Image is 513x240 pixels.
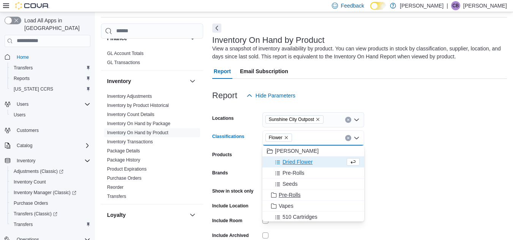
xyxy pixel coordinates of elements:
[265,115,324,124] span: Sunshine City Outpost
[262,212,364,223] button: 510 Cartridges
[11,209,90,218] span: Transfers (Classic)
[262,190,364,201] button: Pre-Rolls
[14,221,33,227] span: Transfers
[107,103,169,108] a: Inventory by Product Historical
[11,110,90,119] span: Users
[107,139,153,144] a: Inventory Transactions
[14,156,90,165] span: Inventory
[2,140,93,151] button: Catalog
[240,64,288,79] span: Email Subscription
[262,157,364,168] button: Dried Flower
[212,133,245,140] label: Classifications
[107,166,147,172] span: Product Expirations
[279,202,294,210] span: Vapes
[107,157,140,163] a: Package History
[107,102,169,108] span: Inventory by Product Historical
[8,198,93,209] button: Purchase Orders
[8,84,93,94] button: [US_STATE] CCRS
[14,156,38,165] button: Inventory
[14,141,35,150] button: Catalog
[354,117,360,123] button: Open list of options
[11,167,66,176] a: Adjustments (Classic)
[316,117,320,122] button: Remove Sunshine City Outpost from selection in this group
[11,220,90,229] span: Transfers
[17,101,28,107] span: Users
[265,133,292,142] span: Flower
[283,213,317,221] span: 510 Cartridges
[8,110,93,120] button: Users
[11,85,56,94] a: [US_STATE] CCRS
[212,115,234,121] label: Locations
[341,2,364,9] span: Feedback
[14,65,33,71] span: Transfers
[212,152,232,158] label: Products
[11,188,90,197] span: Inventory Manager (Classic)
[107,166,147,172] a: Product Expirations
[107,94,152,99] a: Inventory Adjustments
[2,52,93,63] button: Home
[11,167,90,176] span: Adjustments (Classic)
[2,125,93,136] button: Customers
[8,73,93,84] button: Reports
[107,211,186,219] button: Loyalty
[14,141,90,150] span: Catalog
[262,179,364,190] button: Seeds
[107,112,155,117] a: Inventory Count Details
[107,60,140,65] a: GL Transactions
[11,177,49,187] a: Inventory Count
[262,146,364,157] button: [PERSON_NAME]
[21,17,90,32] span: Load All Apps in [GEOGRAPHIC_DATA]
[14,75,30,82] span: Reports
[11,74,90,83] span: Reports
[107,157,140,163] span: Package History
[101,92,203,204] div: Inventory
[107,193,126,199] span: Transfers
[262,201,364,212] button: Vapes
[11,220,36,229] a: Transfers
[11,63,90,72] span: Transfers
[212,218,242,224] label: Include Room
[14,168,63,174] span: Adjustments (Classic)
[447,1,448,10] p: |
[107,121,170,126] a: Inventory On Hand by Package
[451,1,460,10] div: Casey Bennett
[107,50,144,56] span: GL Account Totals
[8,166,93,177] a: Adjustments (Classic)
[11,209,60,218] a: Transfers (Classic)
[212,203,248,209] label: Include Location
[107,194,126,199] a: Transfers
[15,2,49,9] img: Cova
[8,209,93,219] a: Transfers (Classic)
[14,100,90,109] span: Users
[8,177,93,187] button: Inventory Count
[188,210,197,220] button: Loyalty
[370,2,386,10] input: Dark Mode
[188,34,197,43] button: Finance
[354,135,360,141] button: Close list of options
[269,134,283,141] span: Flower
[212,188,254,194] label: Show in stock only
[11,110,28,119] a: Users
[14,53,32,62] a: Home
[283,169,305,177] span: Pre-Rolls
[11,63,36,72] a: Transfers
[279,191,301,199] span: Pre-Rolls
[188,77,197,86] button: Inventory
[14,179,46,185] span: Inventory Count
[107,77,186,85] button: Inventory
[463,1,507,10] p: [PERSON_NAME]
[212,91,237,100] h3: Report
[262,168,364,179] button: Pre-Rolls
[256,92,295,99] span: Hide Parameters
[14,52,90,62] span: Home
[212,36,325,45] h3: Inventory On Hand by Product
[14,125,90,135] span: Customers
[11,188,79,197] a: Inventory Manager (Classic)
[2,99,93,110] button: Users
[14,100,32,109] button: Users
[11,74,33,83] a: Reports
[107,93,152,99] span: Inventory Adjustments
[107,176,142,181] a: Purchase Orders
[269,116,314,123] span: Sunshine City Outpost
[107,148,140,154] a: Package Details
